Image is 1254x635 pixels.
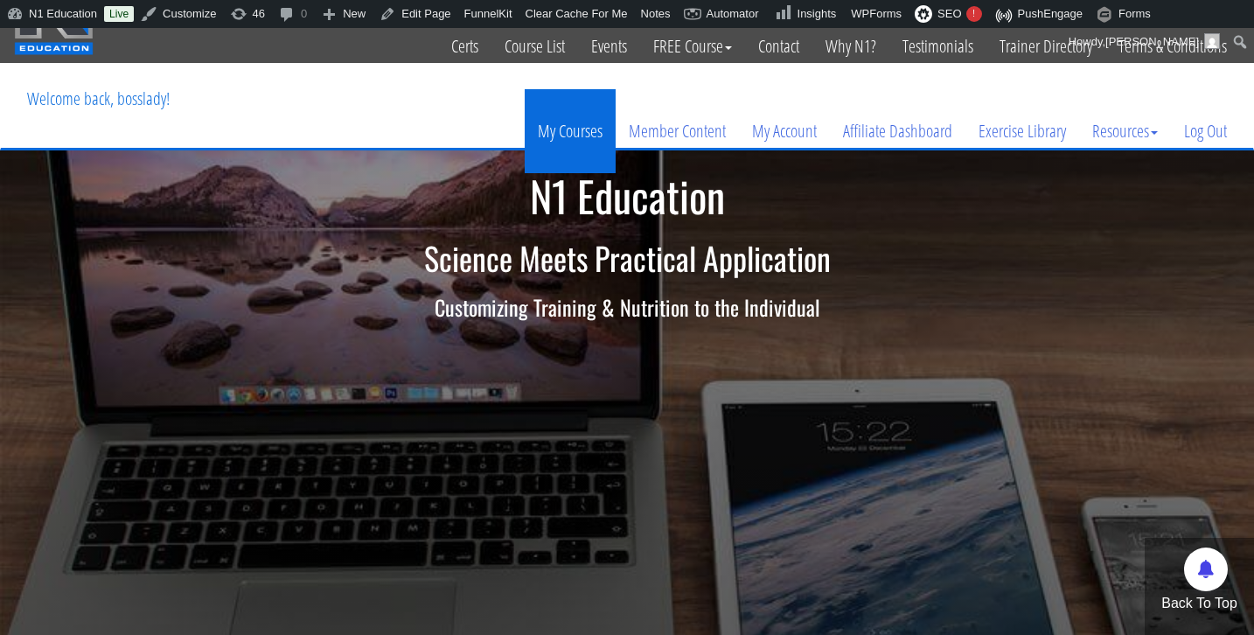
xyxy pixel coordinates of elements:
a: My Account [739,89,830,173]
span: Insights [798,7,837,20]
a: Testimonials [889,3,986,89]
h2: Science Meets Practical Application [115,241,1139,276]
a: Certs [438,3,491,89]
a: Live [104,6,134,22]
span: [PERSON_NAME] [1105,35,1199,48]
a: Events [578,3,640,89]
a: My Courses [525,89,616,173]
a: Resources [1079,89,1171,173]
a: Affiliate Dashboard [830,89,965,173]
h1: N1 Education [115,173,1139,220]
p: Welcome back, bosslady! [14,64,183,134]
div: ! [966,6,982,22]
h3: Customizing Training & Nutrition to the Individual [115,296,1139,318]
a: Course List [491,3,578,89]
a: FREE Course [640,3,745,89]
a: Exercise Library [965,89,1079,173]
a: Howdy, [1062,28,1227,56]
p: Back To Top [1145,593,1254,614]
a: Contact [745,3,812,89]
a: Log Out [1171,89,1240,173]
a: Member Content [616,89,739,173]
a: Trainer Directory [986,3,1105,89]
a: Why N1? [812,3,889,89]
span: SEO [937,7,961,20]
